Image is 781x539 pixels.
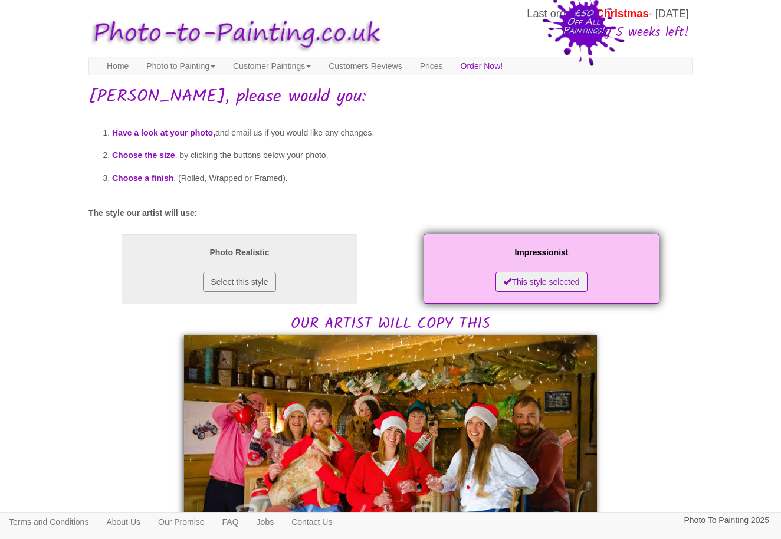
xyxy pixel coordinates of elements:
[452,57,512,75] a: Order Now!
[214,513,248,531] a: FAQ
[112,173,173,183] span: Choose a finish
[133,245,346,260] p: Photo Realistic
[149,513,214,531] a: Our Promise
[248,513,283,531] a: Jobs
[88,207,197,219] label: The style our artist will use:
[203,272,275,292] button: Select this style
[684,513,769,528] p: Photo To Painting 2025
[88,231,693,332] h2: OUR ARTIST WILL COPY THIS
[112,150,175,160] span: Choose the size
[137,57,224,75] a: Photo to Painting
[224,57,320,75] a: Customer Paintings
[320,57,411,75] a: Customers Reviews
[495,272,587,292] button: This style selected
[98,57,137,75] a: Home
[283,513,341,531] a: Contact Us
[97,513,149,531] a: About Us
[435,245,648,260] p: Impressionist
[527,8,689,19] span: Last orders for - [DATE]
[387,26,689,40] h3: Only 5 weeks left!
[112,167,693,190] li: , (Rolled, Wrapped or Framed).
[112,121,693,144] li: and email us if you would like any changes.
[112,144,693,167] li: , by clicking the buttons below your photo.
[83,11,385,57] img: Photo to Painting
[411,57,452,75] a: Prices
[88,87,693,107] h1: [PERSON_NAME], please would you:
[112,128,215,137] span: Have a look at your photo,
